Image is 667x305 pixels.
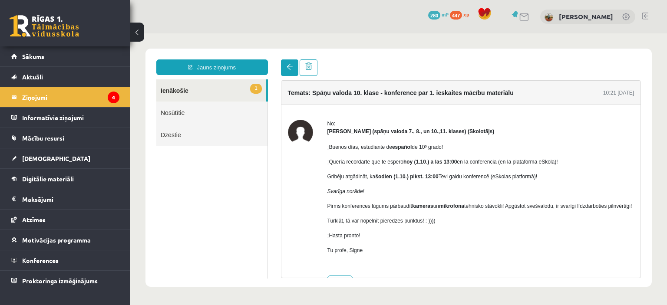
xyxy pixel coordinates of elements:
[26,90,137,112] a: Dzēstie
[22,52,44,60] span: Sākums
[26,26,138,42] a: Jauns ziņojums
[11,108,119,128] a: Informatīvie ziņojumi
[442,11,449,18] span: mP
[197,111,313,117] span: ¡Buenos días, estudiante de de 10º grado!
[11,148,119,168] a: [DEMOGRAPHIC_DATA]
[282,170,303,176] b: kameras
[463,11,469,18] span: xp
[158,86,183,112] img: Signe Sirmā (spāņu valoda 7., 8., un 10.,11. klases)
[450,11,462,20] span: 447
[11,189,119,209] a: Maksājumi
[22,108,119,128] legend: Informatīvie ziņojumi
[473,56,504,63] div: 10:21 [DATE]
[22,73,43,81] span: Aktuāli
[197,170,502,176] span: Pirms konferences lūgums pārbaudīt un tehnisko stāvokli! Apgūstot svešvalodu, ir svarīgi līdzdarb...
[11,230,119,250] a: Motivācijas programma
[545,13,553,22] img: Toms Tarasovs
[11,87,119,107] a: Ziņojumi4
[11,46,119,66] a: Sākums
[273,125,327,131] b: hoy (1.10.) a las 13:00
[22,175,74,183] span: Digitālie materiāli
[26,68,137,90] a: Nosūtītie
[120,50,131,60] span: 1
[197,184,305,190] span: Turklāt, tā var nopelnīt pieredzes punktus! : ))))
[262,111,281,117] b: español
[26,46,136,68] a: 1Ienākošie
[197,155,234,161] span: Svarīga norāde!
[11,128,119,148] a: Mācību resursi
[11,250,119,270] a: Konferences
[197,242,222,258] a: Atbildēt
[559,12,613,21] a: [PERSON_NAME]
[22,189,119,209] legend: Maksājumi
[22,154,90,162] span: [DEMOGRAPHIC_DATA]
[197,214,233,220] span: Tu profe, Signe
[245,140,308,146] span: šodien (1.10.) plkst. 13:00
[22,216,46,223] span: Atzīmes
[428,11,440,20] span: 280
[11,210,119,230] a: Atzīmes
[197,140,407,146] span: Gribēju atgādināt, ka Tevi gaidu konferencē (eSkolas platformā)!
[11,67,119,87] a: Aktuāli
[22,236,91,244] span: Motivācijas programma
[197,125,428,131] span: ¡Quería recordarte que te espero en la conferencia (en la plataforma eSkola)!
[309,170,334,176] b: mikrofona
[197,199,230,205] span: ¡Hasta pronto!
[22,277,98,285] span: Proktoringa izmēģinājums
[11,169,119,189] a: Digitālie materiāli
[108,92,119,103] i: 4
[10,15,79,37] a: Rīgas 1. Tālmācības vidusskola
[428,11,449,18] a: 280 mP
[450,11,473,18] a: 447 xp
[197,86,502,94] div: No:
[22,256,59,264] span: Konferences
[158,56,383,63] h4: Temats: Spāņu valoda 10. klase - konference par 1. ieskaites mācību materiālu
[22,87,119,107] legend: Ziņojumi
[11,271,119,291] a: Proktoringa izmēģinājums
[197,95,364,101] strong: [PERSON_NAME] (spāņu valoda 7., 8., un 10.,11. klases) (Skolotājs)
[22,134,64,142] span: Mācību resursi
